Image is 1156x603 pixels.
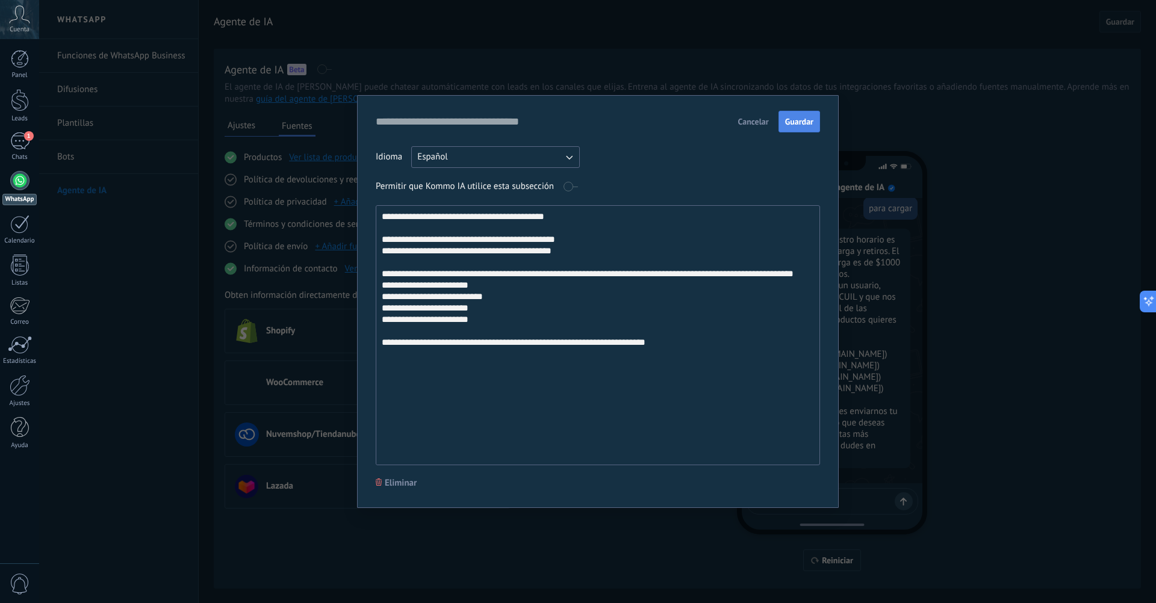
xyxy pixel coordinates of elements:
[2,237,37,245] div: Calendario
[2,357,37,365] div: Estadísticas
[2,115,37,123] div: Leads
[411,146,580,168] button: Español
[2,400,37,407] div: Ajustes
[2,153,37,161] div: Chats
[385,477,417,489] span: Eliminar
[2,279,37,287] div: Listas
[2,318,37,326] div: Correo
[2,442,37,450] div: Ayuda
[24,131,34,141] span: 1
[376,151,402,163] span: Idioma
[785,117,813,126] span: Guardar
[778,111,820,132] button: Guardar
[2,194,37,205] div: WhatsApp
[376,181,554,193] span: Permitir que Kommo IA utilice esta subsección
[10,26,30,34] span: Cuenta
[2,72,37,79] div: Panel
[733,113,774,131] button: Cancelar
[738,117,769,126] span: Cancelar
[417,151,448,163] span: Español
